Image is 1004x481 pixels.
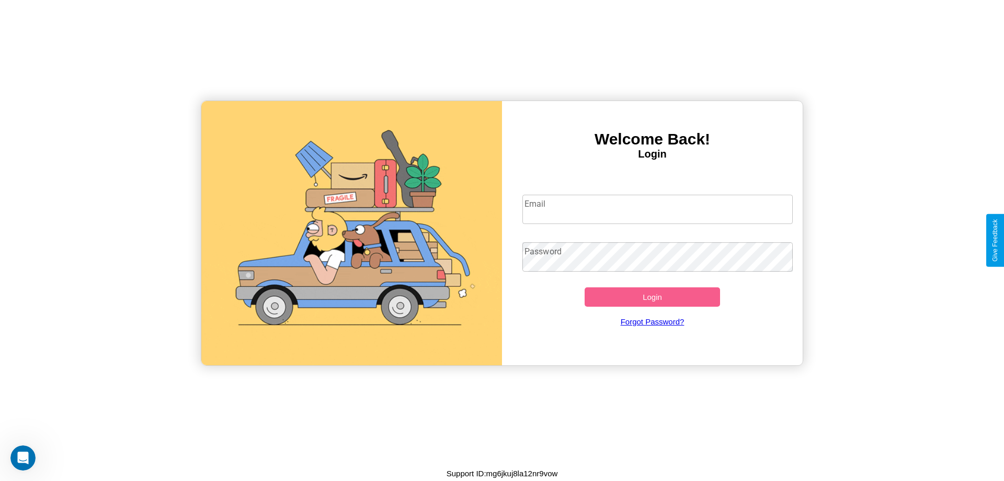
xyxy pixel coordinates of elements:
[502,130,803,148] h3: Welcome Back!
[517,307,788,337] a: Forgot Password?
[10,445,36,471] iframe: Intercom live chat
[991,219,999,262] div: Give Feedback
[447,466,558,480] p: Support ID: mg6jkuj8la12nr9vow
[201,101,502,365] img: gif
[502,148,803,160] h4: Login
[585,287,720,307] button: Login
